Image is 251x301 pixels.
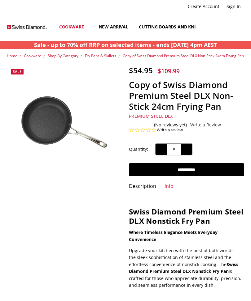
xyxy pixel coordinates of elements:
[129,183,156,190] a: Description
[129,79,244,112] h1: Copy of Swiss Diamond Premium Steel DLX Non-Stick 24cm Frying Pan
[7,66,122,180] img: Copy of Swiss Diamond Premium Steel DLX Non-Stick 24cm Frying Pan
[158,67,180,75] span: $109.99
[129,65,153,75] span: $54.95
[94,13,134,41] a: New arrival
[129,113,173,119] a: Premium Steel DLX
[85,53,116,58] a: Fry Pans & Skillets
[165,183,174,190] a: Info
[7,19,47,35] img: Free Shipping On Every Order
[24,53,41,58] a: Cookware
[154,122,187,127] span: (No reviews yet)
[123,53,244,58] a: Copy of Swiss Diamond Premium Steel DLX Non-Stick 24cm Frying Pan
[157,127,183,133] a: Write a review
[13,69,22,74] span: Sale
[190,122,221,127] a: Write a Review
[129,206,243,226] strong: Swiss Diamond Premium Steel DLX Nonstick Fry Pan
[184,2,223,11] a: Create Account
[54,13,94,41] a: Cookware
[223,2,244,11] a: Sign In
[34,41,217,49] strong: Sale - up to 70% off RRP on selected items - ends [DATE] 4pm AEST
[129,146,148,153] label: Quantity:
[48,53,78,58] a: Shop By Category
[134,13,213,41] a: Cutting boards and knives
[129,247,244,289] p: Upgrade your kitchen with the best of both worlds—the sleek sophistication of stainless steel and...
[7,53,17,58] a: Home
[129,229,218,242] strong: Where Timeless Elegance Meets Everyday Convenience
